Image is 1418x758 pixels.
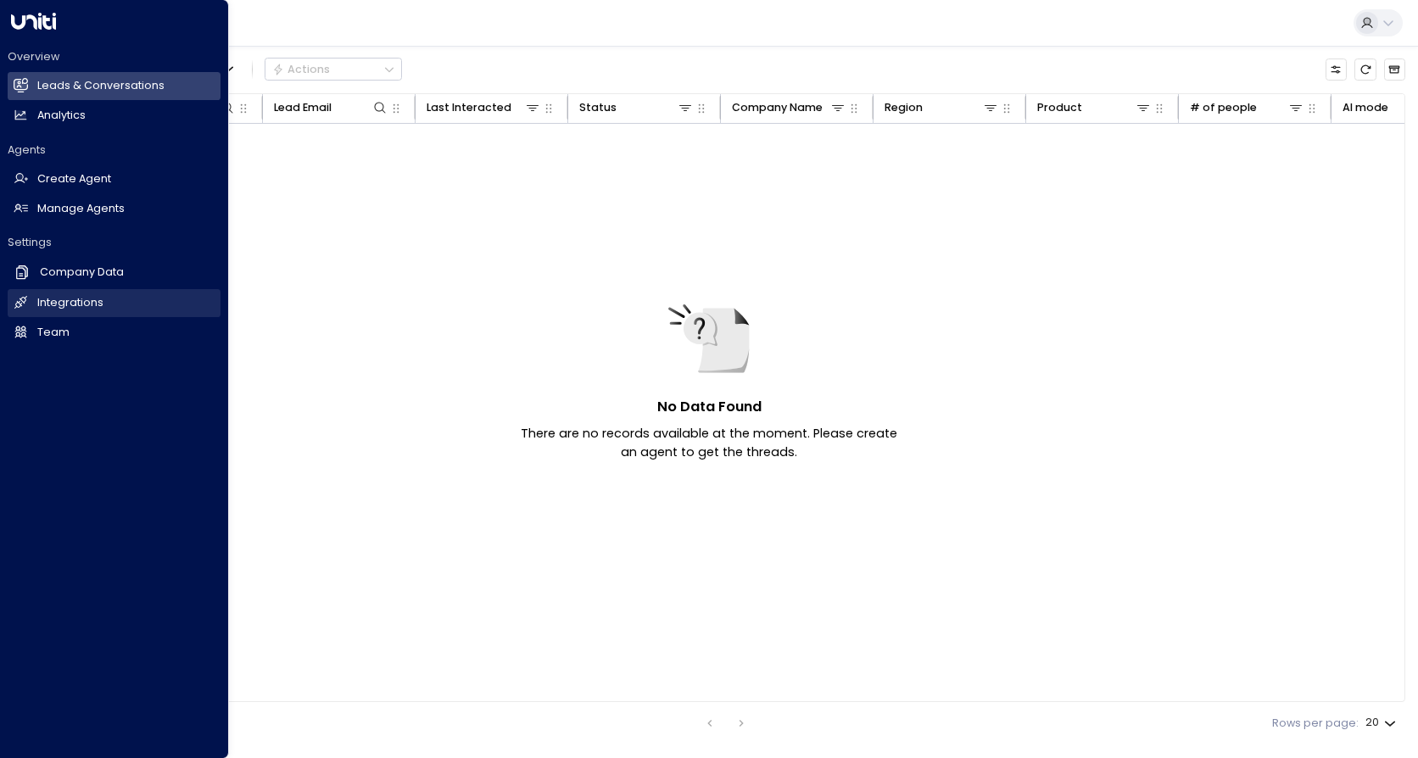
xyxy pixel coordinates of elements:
[1190,98,1257,117] div: # of people
[579,98,617,117] div: Status
[1354,59,1376,80] span: Refresh
[657,397,762,417] h5: No Data Found
[274,98,389,117] div: Lead Email
[885,98,923,117] div: Region
[8,195,221,223] a: Manage Agents
[1365,711,1399,734] div: 20
[8,102,221,130] a: Analytics
[885,98,1000,117] div: Region
[8,319,221,347] a: Team
[37,171,111,187] h2: Create Agent
[427,98,511,117] div: Last Interacted
[732,98,823,117] div: Company Name
[579,98,695,117] div: Status
[8,165,221,193] a: Create Agent
[37,78,165,94] h2: Leads & Conversations
[1343,98,1388,117] div: AI mode
[265,58,402,81] button: Actions
[8,289,221,317] a: Integrations
[272,63,331,76] div: Actions
[732,98,847,117] div: Company Name
[274,98,332,117] div: Lead Email
[699,713,752,733] nav: pagination navigation
[8,72,221,100] a: Leads & Conversations
[8,258,221,287] a: Company Data
[265,58,402,81] div: Button group with a nested menu
[37,295,103,311] h2: Integrations
[8,142,221,158] h2: Agents
[1272,716,1359,732] label: Rows per page:
[8,49,221,64] h2: Overview
[37,108,86,124] h2: Analytics
[8,235,221,250] h2: Settings
[40,265,124,281] h2: Company Data
[518,425,900,461] p: There are no records available at the moment. Please create an agent to get the threads.
[1190,98,1305,117] div: # of people
[37,201,125,217] h2: Manage Agents
[427,98,542,117] div: Last Interacted
[1037,98,1082,117] div: Product
[1037,98,1153,117] div: Product
[37,325,70,341] h2: Team
[1384,59,1405,80] button: Archived Leads
[1326,59,1347,80] button: Customize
